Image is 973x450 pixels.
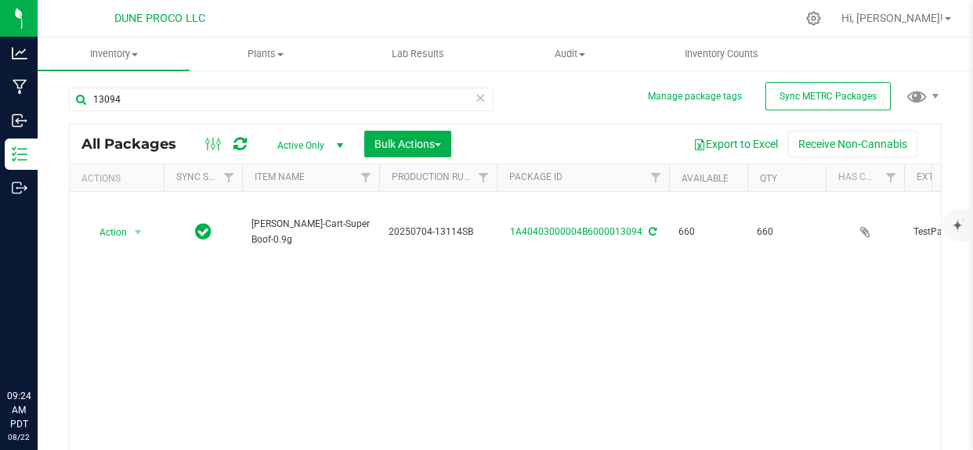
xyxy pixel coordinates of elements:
[760,173,777,184] a: Qty
[190,38,342,70] a: Plants
[683,131,788,157] button: Export to Excel
[494,38,646,70] a: Audit
[195,221,212,243] span: In Sync
[255,171,305,182] a: Item Name
[643,164,669,191] a: Filter
[7,431,31,443] p: 08/22
[510,226,642,237] a: 1A40403000004B6000013094
[392,171,471,182] a: Production Run
[69,88,494,111] input: Search Package ID, Item Name, SKU, Lot or Part Number...
[475,88,486,108] span: Clear
[364,131,451,157] button: Bulk Actions
[85,221,128,243] span: Action
[757,225,816,239] span: 660
[38,38,190,70] a: Inventory
[176,171,237,182] a: Sync Status
[648,90,742,103] button: Manage package tags
[841,12,943,24] span: Hi, [PERSON_NAME]!
[371,47,465,61] span: Lab Results
[779,91,877,102] span: Sync METRC Packages
[12,113,27,128] inline-svg: Inbound
[788,131,917,157] button: Receive Non-Cannabis
[16,325,63,372] iframe: Resource center
[7,389,31,431] p: 09:24 AM PDT
[114,12,205,25] span: DUNE PROCO LLC
[342,38,494,70] a: Lab Results
[38,47,190,61] span: Inventory
[878,164,904,191] a: Filter
[826,164,904,192] th: Has COA
[12,180,27,196] inline-svg: Outbound
[374,138,441,150] span: Bulk Actions
[389,225,487,239] span: 20250704-13114SB
[216,164,242,191] a: Filter
[128,221,148,243] span: select
[81,135,192,153] span: All Packages
[190,47,341,61] span: Plants
[251,217,370,247] span: [PERSON_NAME]-Cart-Super Boof-0.9g
[646,226,657,237] span: Sync from Compliance System
[494,47,645,61] span: Audit
[646,38,798,70] a: Inventory Counts
[804,11,823,26] div: Manage settings
[353,164,379,191] a: Filter
[81,173,157,184] div: Actions
[509,171,562,182] a: Package ID
[12,45,27,61] inline-svg: Analytics
[664,47,779,61] span: Inventory Counts
[682,173,729,184] a: Available
[471,164,497,191] a: Filter
[12,146,27,162] inline-svg: Inventory
[12,79,27,95] inline-svg: Manufacturing
[765,82,891,110] button: Sync METRC Packages
[678,225,738,239] span: 660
